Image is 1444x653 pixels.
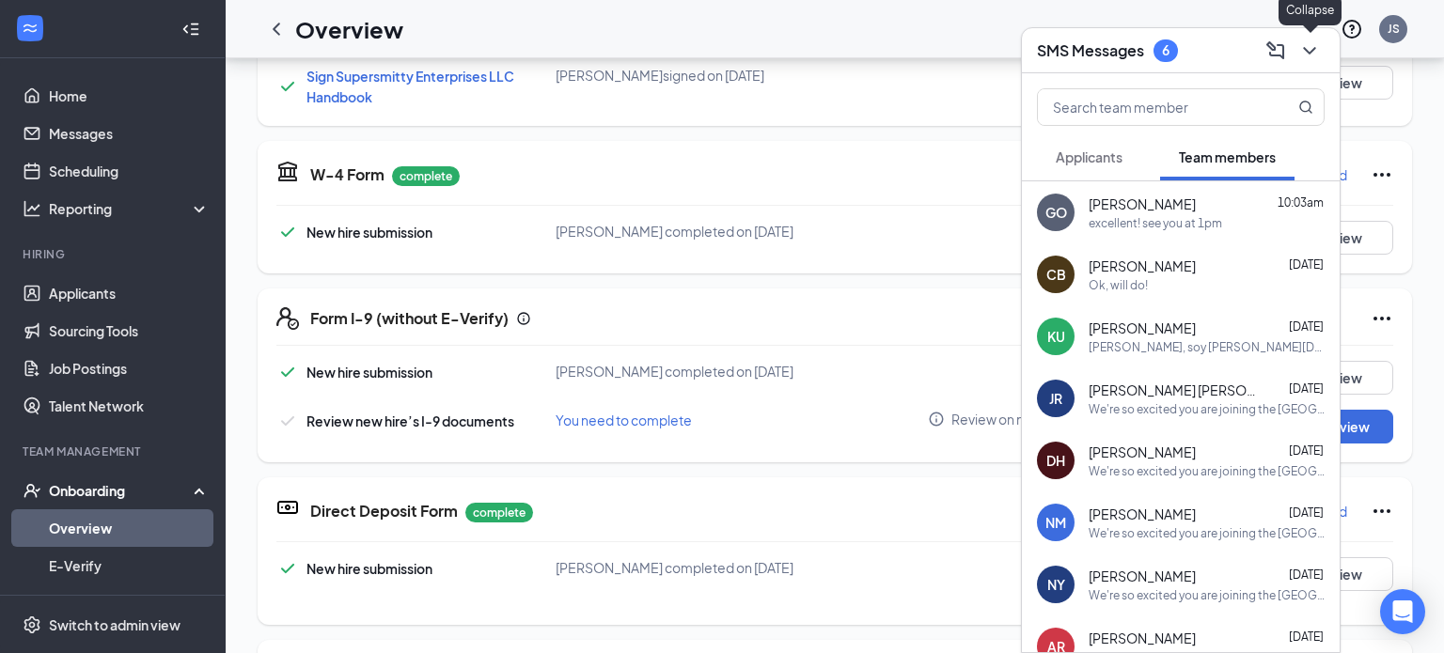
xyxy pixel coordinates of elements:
[1089,567,1196,585] span: [PERSON_NAME]
[1056,148,1122,165] span: Applicants
[49,584,210,622] a: Onboarding Documents
[276,160,299,182] svg: TaxGovernmentIcon
[1371,163,1393,186] svg: Ellipses
[1289,567,1324,582] span: [DATE]
[1089,587,1325,603] div: We're so excited you are joining the [GEOGRAPHIC_DATA] [DEMOGRAPHIC_DATA]-fil-Ateam ! Do you know...
[1046,265,1066,284] div: CB
[1289,381,1324,396] span: [DATE]
[295,13,403,45] h1: Overview
[310,308,509,329] h5: Form I-9 (without E-Verify)
[49,312,210,350] a: Sourcing Tools
[23,246,206,262] div: Hiring
[1038,89,1261,125] input: Search team member
[276,557,299,580] svg: Checkmark
[1089,525,1325,541] div: We're so excited you are joining the [GEOGRAPHIC_DATA] [DEMOGRAPHIC_DATA]-fil-Ateam ! Do you know...
[556,223,793,240] span: [PERSON_NAME] completed on [DATE]
[1299,221,1393,255] button: View
[1089,319,1196,337] span: [PERSON_NAME]
[1089,401,1325,417] div: We're so excited you are joining the [GEOGRAPHIC_DATA] [DEMOGRAPHIC_DATA]-fil-Ateam ! Do you know...
[49,615,180,634] div: Switch to admin view
[1089,339,1325,355] div: [PERSON_NAME], soy [PERSON_NAME][DEMOGRAPHIC_DATA]-fil-A. Llámame cuando pueda. [PHONE_NUMBER]
[306,68,514,105] a: Sign Supersmitty Enterprises LLC Handbook
[276,75,299,98] svg: Checkmark
[1089,505,1196,523] span: [PERSON_NAME]
[306,224,432,241] span: New hire submission
[49,387,210,425] a: Talent Network
[49,481,194,500] div: Onboarding
[1047,327,1065,346] div: KU
[1278,195,1324,210] span: 10:03am
[1089,257,1196,275] span: [PERSON_NAME]
[181,20,200,39] svg: Collapse
[1388,21,1400,37] div: JS
[1261,36,1291,66] button: ComposeMessage
[1089,277,1148,293] div: Ok, will do!
[1089,629,1196,647] span: [PERSON_NAME]
[1298,39,1321,62] svg: ChevronDown
[1371,500,1393,522] svg: Ellipses
[1299,410,1393,443] button: Review
[306,560,432,577] span: New hire submission
[1341,18,1363,40] svg: QuestionInfo
[1298,100,1313,115] svg: MagnifyingGlass
[556,412,692,428] span: You need to complete
[276,410,299,432] svg: Checkmark
[1295,36,1325,66] button: ChevronDown
[49,199,211,218] div: Reporting
[1037,40,1144,61] h3: SMS Messages
[276,221,299,243] svg: Checkmark
[23,481,41,500] svg: UserCheck
[265,18,288,40] svg: ChevronLeft
[1299,557,1393,591] button: View
[276,307,299,330] svg: FormI9EVerifyIcon
[1046,451,1065,470] div: DH
[310,164,385,185] h5: W-4 Form
[1289,257,1324,272] span: [DATE]
[49,509,210,547] a: Overview
[1045,513,1066,532] div: NM
[1299,361,1393,395] button: View
[310,501,458,521] h5: Direct Deposit Form
[276,496,299,519] svg: DirectDepositIcon
[1289,630,1324,644] span: [DATE]
[1049,389,1062,408] div: JR
[1047,575,1065,594] div: NY
[465,503,533,522] p: complete
[556,559,793,576] span: [PERSON_NAME] completed on [DATE]
[21,19,39,38] svg: WorkstreamLogo
[49,547,210,584] a: E-Verify
[1264,39,1287,62] svg: ComposeMessage
[23,443,206,459] div: Team Management
[306,412,514,429] span: Review new hire’s I-9 documents
[1380,589,1425,634] div: Open Intercom Messenger
[276,361,299,383] svg: Checkmark
[1089,443,1196,461] span: [PERSON_NAME]
[1089,463,1325,479] div: We're so excited you are joining the [GEOGRAPHIC_DATA] [DEMOGRAPHIC_DATA]-fil-Ateam ! Do you know...
[516,311,531,326] svg: Info
[23,615,41,634] svg: Settings
[49,152,210,190] a: Scheduling
[1089,215,1222,231] div: excellent! see you at 1pm
[23,199,41,218] svg: Analysis
[49,77,210,115] a: Home
[928,411,945,428] svg: Info
[556,66,928,85] div: [PERSON_NAME] signed on [DATE]
[1371,307,1393,330] svg: Ellipses
[1289,505,1324,520] span: [DATE]
[1179,148,1276,165] span: Team members
[1299,66,1393,100] button: View
[556,363,793,380] span: [PERSON_NAME] completed on [DATE]
[1045,203,1067,222] div: GO
[49,350,210,387] a: Job Postings
[1289,319,1324,334] span: [DATE]
[1289,443,1324,458] span: [DATE]
[392,166,460,186] p: complete
[1089,194,1196,213] span: [PERSON_NAME]
[306,364,432,381] span: New hire submission
[1089,381,1258,399] span: [PERSON_NAME] [PERSON_NAME]
[1162,42,1169,58] div: 6
[49,274,210,312] a: Applicants
[951,410,1128,428] span: Review on new hire's first day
